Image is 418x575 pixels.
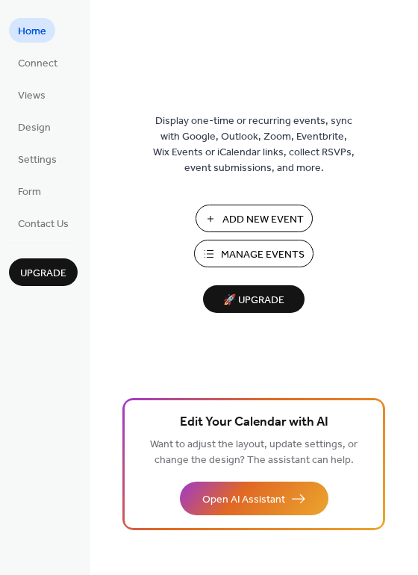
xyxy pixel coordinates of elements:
[202,492,285,508] span: Open AI Assistant
[18,120,51,136] span: Design
[9,114,60,139] a: Design
[222,212,304,228] span: Add New Event
[194,240,313,267] button: Manage Events
[203,285,305,313] button: 🚀 Upgrade
[18,152,57,168] span: Settings
[18,24,46,40] span: Home
[150,435,358,470] span: Want to adjust the layout, update settings, or change the design? The assistant can help.
[9,258,78,286] button: Upgrade
[9,50,66,75] a: Connect
[20,266,66,282] span: Upgrade
[180,482,328,515] button: Open AI Assistant
[18,184,41,200] span: Form
[196,205,313,232] button: Add New Event
[180,412,328,433] span: Edit Your Calendar with AI
[9,211,78,235] a: Contact Us
[18,88,46,104] span: Views
[9,18,55,43] a: Home
[9,178,50,203] a: Form
[153,114,355,176] span: Display one-time or recurring events, sync with Google, Outlook, Zoom, Eventbrite, Wix Events or ...
[18,56,57,72] span: Connect
[18,217,69,232] span: Contact Us
[212,290,296,311] span: 🚀 Upgrade
[9,146,66,171] a: Settings
[9,82,54,107] a: Views
[221,247,305,263] span: Manage Events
